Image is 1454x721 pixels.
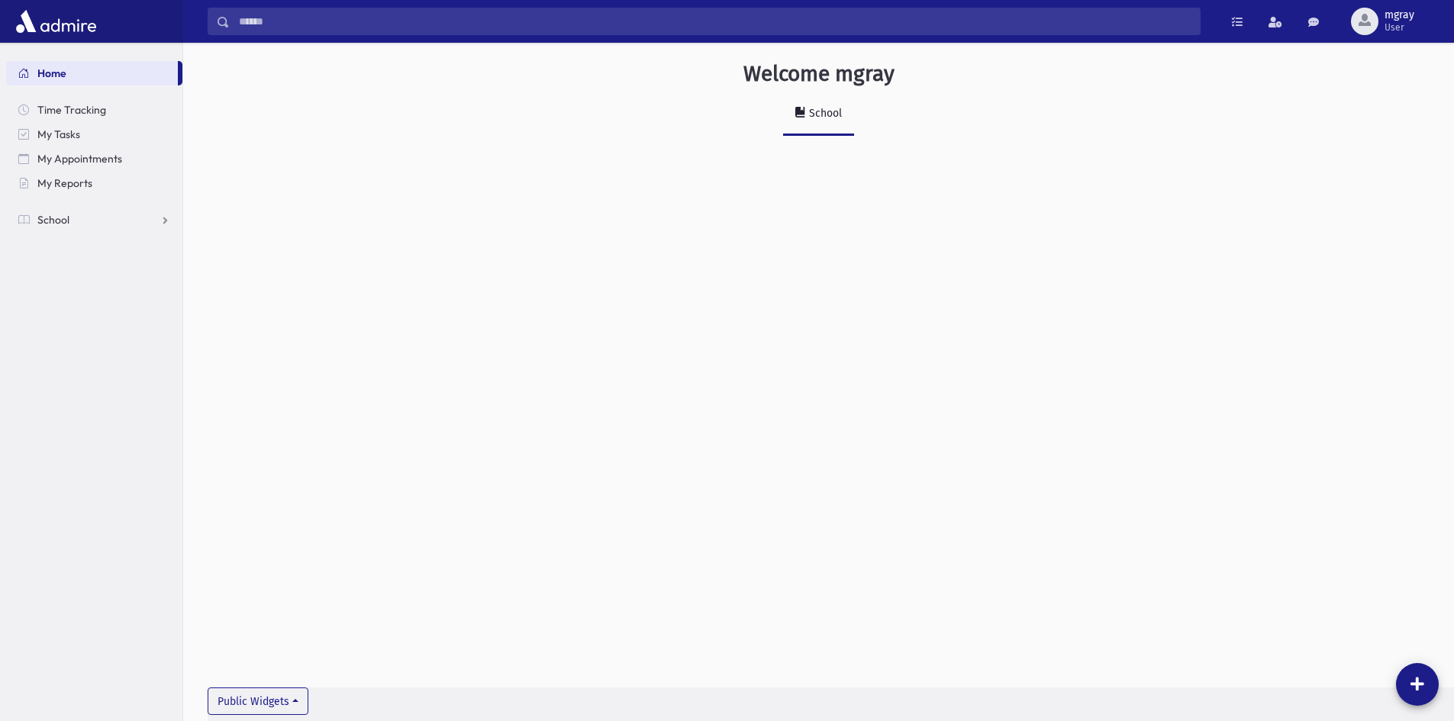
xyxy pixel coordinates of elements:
[37,176,92,190] span: My Reports
[743,61,895,87] h3: Welcome mgray
[806,107,842,120] div: School
[6,171,182,195] a: My Reports
[208,687,308,715] button: Public Widgets
[1385,21,1414,34] span: User
[6,98,182,122] a: Time Tracking
[37,127,80,141] span: My Tasks
[1385,9,1414,21] span: mgray
[783,93,854,136] a: School
[37,66,66,80] span: Home
[37,213,69,227] span: School
[12,6,100,37] img: AdmirePro
[6,122,182,146] a: My Tasks
[230,8,1200,35] input: Search
[37,103,106,117] span: Time Tracking
[6,208,182,232] a: School
[6,146,182,171] a: My Appointments
[6,61,178,85] a: Home
[37,152,122,166] span: My Appointments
